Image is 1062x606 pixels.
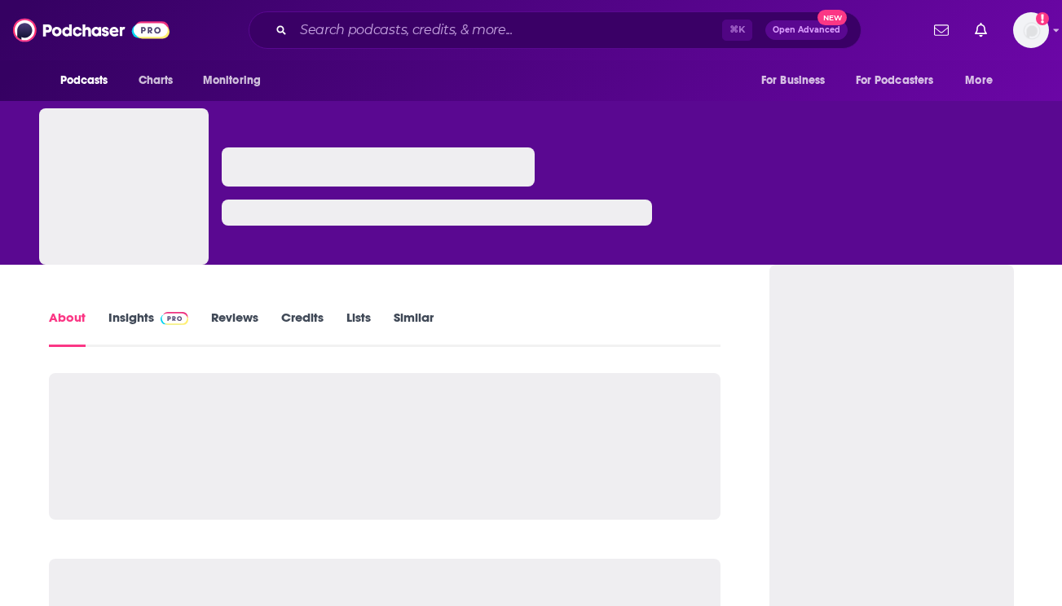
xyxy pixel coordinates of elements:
[761,69,826,92] span: For Business
[60,69,108,92] span: Podcasts
[249,11,861,49] div: Search podcasts, credits, & more...
[49,310,86,347] a: About
[192,65,282,96] button: open menu
[845,65,958,96] button: open menu
[750,65,846,96] button: open menu
[128,65,183,96] a: Charts
[965,69,993,92] span: More
[346,310,371,347] a: Lists
[293,17,722,43] input: Search podcasts, credits, & more...
[968,16,994,44] a: Show notifications dropdown
[817,10,847,25] span: New
[954,65,1013,96] button: open menu
[49,65,130,96] button: open menu
[13,15,170,46] img: Podchaser - Follow, Share and Rate Podcasts
[1013,12,1049,48] img: User Profile
[928,16,955,44] a: Show notifications dropdown
[765,20,848,40] button: Open AdvancedNew
[856,69,934,92] span: For Podcasters
[1013,12,1049,48] button: Show profile menu
[281,310,324,347] a: Credits
[394,310,434,347] a: Similar
[722,20,752,41] span: ⌘ K
[1036,12,1049,25] svg: Add a profile image
[139,69,174,92] span: Charts
[108,310,189,347] a: InsightsPodchaser Pro
[1013,12,1049,48] span: Logged in as camsdkc
[211,310,258,347] a: Reviews
[773,26,840,34] span: Open Advanced
[161,312,189,325] img: Podchaser Pro
[203,69,261,92] span: Monitoring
